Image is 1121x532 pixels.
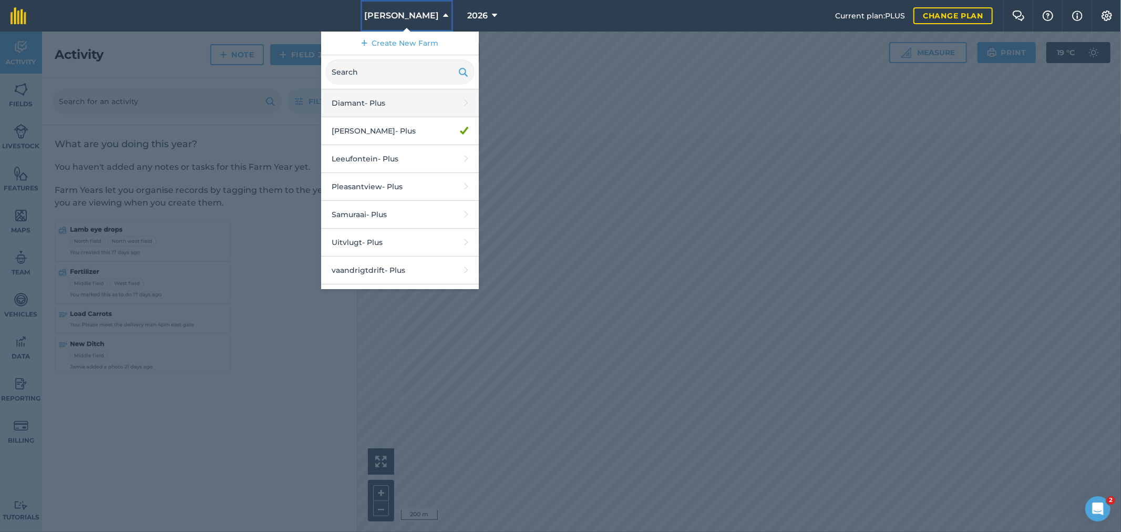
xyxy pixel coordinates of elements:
img: fieldmargin Logo [11,7,26,24]
a: Diamant- Plus [321,89,479,117]
span: Current plan : PLUS [835,10,905,22]
a: Change plan [913,7,993,24]
input: Search [325,59,475,85]
span: 2026 [467,9,488,22]
a: Leeufontein- Plus [321,145,479,173]
img: A question mark icon [1042,11,1054,21]
a: Uitvlugt- Plus [321,229,479,257]
span: [PERSON_NAME] [365,9,439,22]
a: Create New Farm [321,32,479,55]
a: voorhuis- Plus [321,284,479,312]
a: Pleasantview- Plus [321,173,479,201]
img: A cog icon [1101,11,1113,21]
a: Samuraai- Plus [321,201,479,229]
img: Two speech bubbles overlapping with the left bubble in the forefront [1012,11,1025,21]
img: svg+xml;base64,PHN2ZyB4bWxucz0iaHR0cDovL3d3dy53My5vcmcvMjAwMC9zdmciIHdpZHRoPSIxOSIgaGVpZ2h0PSIyNC... [458,66,468,78]
span: 2 [1107,496,1115,505]
img: svg+xml;base64,PHN2ZyB4bWxucz0iaHR0cDovL3d3dy53My5vcmcvMjAwMC9zdmciIHdpZHRoPSIxNyIgaGVpZ2h0PSIxNy... [1072,9,1083,22]
a: vaandrigtdrift- Plus [321,257,479,284]
iframe: Intercom live chat [1085,496,1110,521]
a: [PERSON_NAME]- Plus [321,117,479,145]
